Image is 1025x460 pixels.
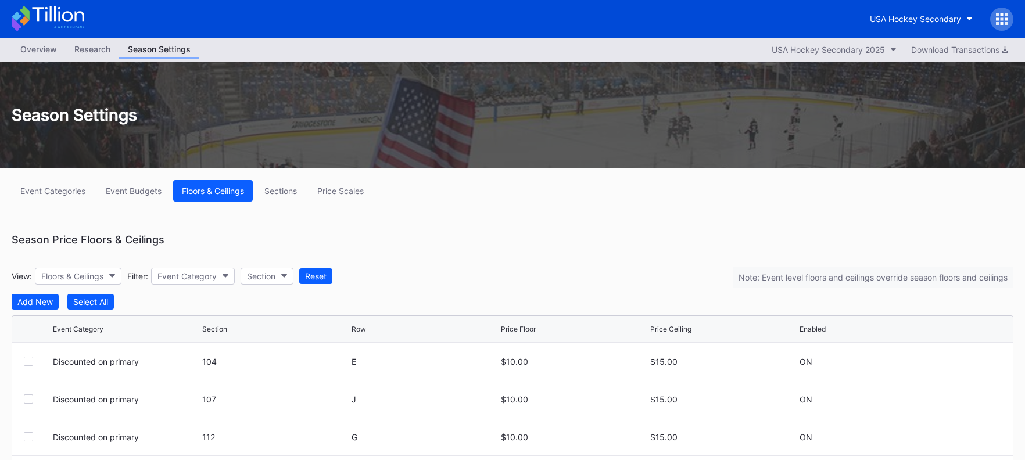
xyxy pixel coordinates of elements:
div: $15.00 [650,394,797,404]
div: Price Scales [317,186,364,196]
div: Discounted on primary [53,357,199,366]
a: Overview [12,41,66,59]
button: Price Scales [309,180,372,202]
div: Floors & Ceilings [41,271,103,281]
div: Price Floor [501,325,536,333]
div: Floors & Ceilings [182,186,244,196]
div: Add New [17,297,53,307]
div: $10.00 [501,357,647,366]
div: View: [12,271,32,281]
div: Overview [12,41,66,57]
button: Floors & Ceilings [35,268,121,285]
div: 107 [202,394,349,404]
a: Research [66,41,119,59]
button: Section [241,268,293,285]
div: Event Budgets [106,186,162,196]
div: J [352,394,498,404]
div: $10.00 [501,394,647,404]
div: Enabled [800,325,826,333]
button: Download Transactions [905,42,1013,57]
div: 112 [202,432,349,442]
div: ON [800,357,812,366]
div: $15.00 [650,357,797,366]
div: USA Hockey Secondary 2025 [772,45,885,55]
div: ON [800,432,812,442]
button: Sections [256,180,306,202]
div: Reset [305,271,327,281]
button: Event Category [151,268,235,285]
div: $15.00 [650,432,797,442]
div: Season Price Floors & Ceilings [12,231,1013,249]
button: USA Hockey Secondary 2025 [766,42,902,57]
div: Discounted on primary [53,432,199,442]
div: ON [800,394,812,404]
button: Event Categories [12,180,94,202]
div: $10.00 [501,432,647,442]
div: Event Categories [20,186,85,196]
div: G [352,432,498,442]
button: Add New [12,294,59,310]
button: USA Hockey Secondary [861,8,981,30]
div: E [352,357,498,366]
div: Price Ceiling [650,325,691,333]
div: Select All [73,297,108,307]
div: 104 [202,357,349,366]
div: Research [66,41,119,57]
button: Floors & Ceilings [173,180,253,202]
div: Section [247,271,275,281]
button: Event Budgets [97,180,170,202]
div: Sections [264,186,297,196]
a: Season Settings [119,41,199,59]
button: Reset [299,268,332,284]
div: Filter: [127,271,148,281]
div: USA Hockey Secondary [870,14,961,24]
button: Select All [67,294,114,310]
div: Event Category [53,325,103,333]
div: Section [202,325,227,333]
div: Row [352,325,366,333]
div: Discounted on primary [53,394,199,404]
div: Event Category [157,271,217,281]
div: Download Transactions [911,45,1008,55]
div: Note: Event level floors and ceilings override season floors and ceilings [733,267,1013,288]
